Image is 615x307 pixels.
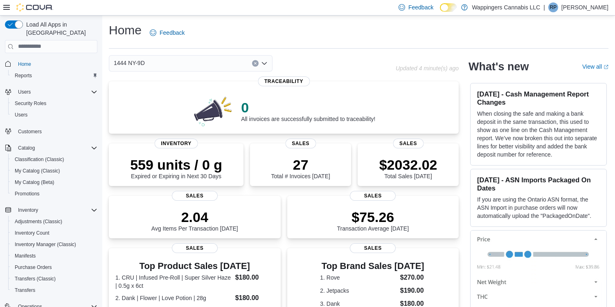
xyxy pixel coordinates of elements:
button: Catalog [15,143,38,153]
span: Manifests [15,253,36,259]
span: Inventory Count [11,228,97,238]
span: Catalog [15,143,97,153]
a: View allExternal link [582,63,608,70]
span: Inventory Manager (Classic) [11,240,97,249]
span: My Catalog (Beta) [11,177,97,187]
button: My Catalog (Beta) [8,177,101,188]
span: Reports [11,71,97,81]
button: Clear input [252,60,259,67]
span: My Catalog (Classic) [15,168,60,174]
button: Customers [2,125,101,137]
h3: Top Brand Sales [DATE] [320,261,426,271]
button: Open list of options [261,60,268,67]
a: My Catalog (Beta) [11,177,58,187]
span: 1444 NY-9D [114,58,145,68]
dd: $180.00 [235,273,274,282]
span: Users [15,112,27,118]
button: Users [2,86,101,98]
span: Inventory [154,139,198,148]
div: Avg Items Per Transaction [DATE] [151,209,238,232]
span: Traceability [258,76,310,86]
button: Inventory Count [8,227,101,239]
span: My Catalog (Beta) [15,179,54,186]
span: Adjustments (Classic) [15,218,62,225]
a: My Catalog (Classic) [11,166,63,176]
span: Sales [393,139,424,148]
a: Inventory Count [11,228,53,238]
dd: $190.00 [400,286,426,296]
span: Classification (Classic) [11,155,97,164]
button: Purchase Orders [8,262,101,273]
p: Updated 4 minute(s) ago [396,65,459,72]
span: Manifests [11,251,97,261]
h1: Home [109,22,142,38]
span: Transfers (Classic) [11,274,97,284]
p: 27 [271,157,330,173]
span: Purchase Orders [15,264,52,271]
button: Transfers (Classic) [8,273,101,285]
span: Transfers [15,287,35,294]
dt: 2. Jetpacks [320,287,397,295]
span: Sales [350,191,396,201]
a: Reports [11,71,35,81]
a: Classification (Classic) [11,155,68,164]
span: Sales [172,191,218,201]
p: [PERSON_NAME] [561,2,608,12]
button: Inventory Manager (Classic) [8,239,101,250]
span: Inventory Count [15,230,50,236]
dd: $180.00 [235,293,274,303]
button: Security Roles [8,98,101,109]
span: Promotions [11,189,97,199]
img: Cova [16,3,53,11]
span: Classification (Classic) [15,156,64,163]
span: Inventory [18,207,38,213]
h3: [DATE] - Cash Management Report Changes [477,90,600,106]
input: Dark Mode [440,3,457,12]
span: Feedback [408,3,433,11]
button: Reports [8,70,101,81]
span: Inventory [15,205,97,215]
span: Transfers (Classic) [15,276,56,282]
button: Manifests [8,250,101,262]
button: Classification (Classic) [8,154,101,165]
h3: Top Product Sales [DATE] [115,261,274,271]
span: Sales [285,139,316,148]
div: Transaction Average [DATE] [337,209,409,232]
div: Ripal Patel [548,2,558,12]
span: RP [550,2,557,12]
svg: External link [604,65,608,69]
span: Security Roles [15,100,46,107]
span: Purchase Orders [11,262,97,272]
a: Adjustments (Classic) [11,217,65,226]
dd: $270.00 [400,273,426,282]
button: Inventory [15,205,41,215]
button: Catalog [2,142,101,154]
span: Transfers [11,285,97,295]
span: Promotions [15,190,40,197]
p: $2032.02 [379,157,437,173]
div: All invoices are successfully submitted to traceability! [241,99,375,122]
a: Home [15,59,34,69]
p: | [543,2,545,12]
img: 0 [192,94,234,127]
a: Promotions [11,189,43,199]
button: Users [8,109,101,121]
span: Inventory Manager (Classic) [15,241,76,248]
span: Catalog [18,145,35,151]
button: Home [2,58,101,70]
a: Manifests [11,251,39,261]
dt: 2. Dank | Flower | Love Potion | 28g [115,294,232,302]
span: Security Roles [11,99,97,108]
a: Transfers (Classic) [11,274,59,284]
button: Adjustments (Classic) [8,216,101,227]
p: 0 [241,99,375,116]
span: Customers [18,128,42,135]
a: Customers [15,127,45,137]
span: Load All Apps in [GEOGRAPHIC_DATA] [23,20,97,37]
span: Customers [15,126,97,137]
p: If you are using the Ontario ASN format, the ASN Import in purchase orders will now automatically... [477,195,600,220]
a: Security Roles [11,99,50,108]
span: Adjustments (Classic) [11,217,97,226]
span: Sales [350,243,396,253]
